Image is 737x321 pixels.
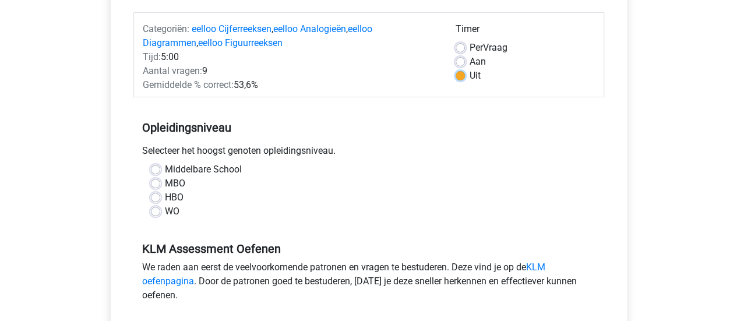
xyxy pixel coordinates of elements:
[143,51,161,62] span: Tijd:
[273,23,346,34] a: eelloo Analogieën
[134,22,447,50] div: , , ,
[142,116,595,139] h5: Opleidingsniveau
[143,79,234,90] span: Gemiddelde % correct:
[143,23,189,34] span: Categoriën:
[165,177,185,191] label: MBO
[198,37,283,48] a: eelloo Figuurreeksen
[134,64,447,78] div: 9
[192,23,271,34] a: eelloo Cijferreeksen
[470,69,481,83] label: Uit
[133,260,604,307] div: We raden aan eerst de veelvoorkomende patronen en vragen te bestuderen. Deze vind je op de . Door...
[134,78,447,92] div: 53,6%
[470,42,483,53] span: Per
[456,22,595,41] div: Timer
[143,65,202,76] span: Aantal vragen:
[134,50,447,64] div: 5:00
[165,163,242,177] label: Middelbare School
[142,242,595,256] h5: KLM Assessment Oefenen
[165,204,179,218] label: WO
[470,41,507,55] label: Vraag
[470,55,486,69] label: Aan
[165,191,184,204] label: HBO
[133,144,604,163] div: Selecteer het hoogst genoten opleidingsniveau.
